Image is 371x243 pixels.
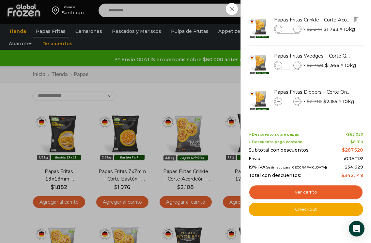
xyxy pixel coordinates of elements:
bdi: 8.910 [350,140,363,144]
span: $ [307,62,310,68]
bdi: 1.956 [325,62,339,69]
span: $ [325,62,328,69]
span: - [349,140,363,144]
span: × × 10kg [303,61,356,70]
input: Product quantity [283,26,293,33]
span: Subtotal con descuentos [249,147,309,153]
span: $ [324,26,327,33]
div: Open Intercom Messenger [349,221,364,236]
a: Papas Fritas Crinkle - Corte Acordeón - Caja 10 kg [274,16,352,23]
span: × × 10kg [303,25,355,34]
input: Product quantity [283,62,293,69]
span: ¡GRATIS! [344,156,363,161]
a: Papas Fritas Dippers - Corte Ondulado - Caja 10 kg [274,88,352,96]
bdi: 287.520 [342,147,363,153]
a: Eliminar Papas Fritas Crinkle - Corte Acordeón - Caja 10 kg del carrito [353,16,360,24]
span: $ [350,140,353,144]
small: (estimado para [GEOGRAPHIC_DATA]) [266,166,327,169]
span: + Descuento pago contado [249,140,302,144]
span: $ [347,132,350,137]
span: × × 10kg [303,97,354,106]
span: Envío [249,156,260,161]
span: $ [323,98,326,105]
bdi: 65.050 [347,132,363,137]
span: $ [307,26,310,32]
span: $ [342,147,345,153]
a: Papas Fritas Wedges – Corte Gajo - Caja 10 kg [274,52,352,60]
bdi: 2.241 [307,26,322,32]
bdi: 2.710 [307,99,322,104]
a: Checkout [249,203,363,216]
span: Total con descuentos: [249,173,301,178]
span: $ [307,99,310,104]
span: + Descuento sobre papas [249,132,299,137]
bdi: 1.783 [324,26,338,33]
bdi: 2.460 [307,62,323,68]
span: 19% IVA [249,165,327,170]
input: Product quantity [283,98,293,105]
span: $ [345,164,348,169]
a: Ver carrito [249,185,363,200]
bdi: 2.155 [323,98,337,105]
span: $ [341,172,344,178]
img: Eliminar Papas Fritas Crinkle - Corte Acordeón - Caja 10 kg del carrito [353,17,359,22]
bdi: 342.149 [341,172,363,178]
span: - [346,132,363,137]
span: 54.629 [345,164,363,169]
